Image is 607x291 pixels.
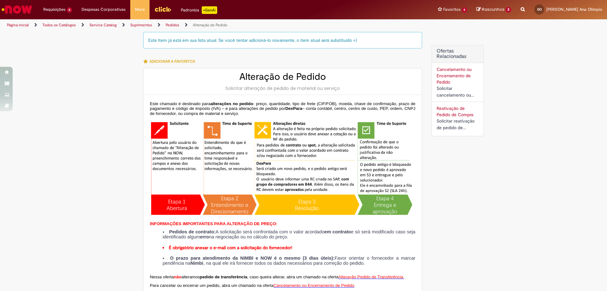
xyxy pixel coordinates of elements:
span: [PERSON_NAME] Ana Olimpio [546,7,602,12]
a: Todos os Catálogos [42,22,76,28]
a: Alteração de Pedido [193,22,227,28]
img: ServiceNow [1,3,33,16]
span: Despesas Corporativas [82,6,126,13]
div: Solicitar alteração de pedido de material ou serviço [150,85,415,92]
a: Service Catalog [89,22,117,28]
span: – conta contábil, centro, centro de custo, PEP, ordem, CNPJ de fornecedor, ou compra de material ... [150,106,415,116]
a: Alteração Pedido de Transferência [338,274,403,279]
span: Favoritos [443,6,461,13]
span: Cancelamento ou Encerramento de Pedido [273,283,354,288]
div: Ofertas Relacionadas [432,45,484,136]
span: Este chamado é destinado para [150,101,211,106]
a: Reativação de Pedido de Compra [437,105,473,117]
a: Cancelamento ou Encerramento de Pedido [437,66,472,85]
strong: Nimbi [190,261,203,266]
p: +GenAi [202,6,217,14]
strong: O prazo para atendimento da NIMBI e NOW é o mesmo (3 dias úteis): [170,256,335,261]
span: alteramos , caso queira alterar, abra um chamado na oferta [181,275,338,279]
span: Requisições [43,6,65,13]
ul: Trilhas de página [5,19,400,31]
span: não [174,275,181,279]
a: Suprimentos [130,22,152,28]
button: Adicionar a Favoritos [143,55,199,68]
a: Cancelamento ou Encerramento de Pedido [273,282,354,288]
span: Adicionar a Favoritos [150,59,195,64]
span: - preço, quantidade, tipo de frete (CIF/FOB), moeda, chave de confirmação, prazo de pagamento e c... [150,101,415,111]
li: Favor orientar o fornecedor a marcar pendência na , na qual ele irá fornecer todos os dados neces... [162,256,415,266]
strong: É obrigatório anexar o e-mail com a solicitação do fornecedor! [169,245,292,250]
strong: Pedidos de contrato: [169,229,216,234]
span: DexPara [285,106,302,111]
a: Rascunhos [476,7,511,13]
span: INFORMAÇÕES IMPORTANTES PARA ALTERAÇÃO DE PREÇO: [150,221,277,226]
img: click_logo_yellow_360x200.png [154,4,171,14]
span: Para cancelar ou encerrar um pedido, abra um chamado na oferta [150,283,273,288]
span: More [135,6,145,13]
h2: Alteração de Pedido [150,72,415,82]
span: 6 [67,7,72,13]
span: GO [537,7,542,11]
a: Pedidos [166,22,179,28]
li: A solicitação será confrontada com o valor acordado e só será modificado caso seja identificado a... [162,230,415,239]
strong: em contrato [324,229,351,234]
strong: pedido de transferência [200,275,247,279]
div: Padroniza [181,6,217,14]
span: 4 [462,7,467,13]
span: 3 [506,7,511,13]
div: Solicitar reativação de pedido de compra cancelado ou bloqueado. [437,118,479,131]
h2: Ofertas Relacionadas [437,48,479,60]
span: Nessa oferta [150,275,174,279]
div: Solicitar cancelamento ou encerramento de Pedido. [437,85,479,98]
span: . [403,275,404,279]
strong: erro [200,234,209,239]
div: Este item já está em sua lista atual. Se você tentar adicioná-lo novamente, o item atual será sub... [143,32,422,48]
a: Página inicial [7,22,29,28]
span: alterações no pedido [211,101,253,106]
span: Rascunhos [482,6,505,12]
